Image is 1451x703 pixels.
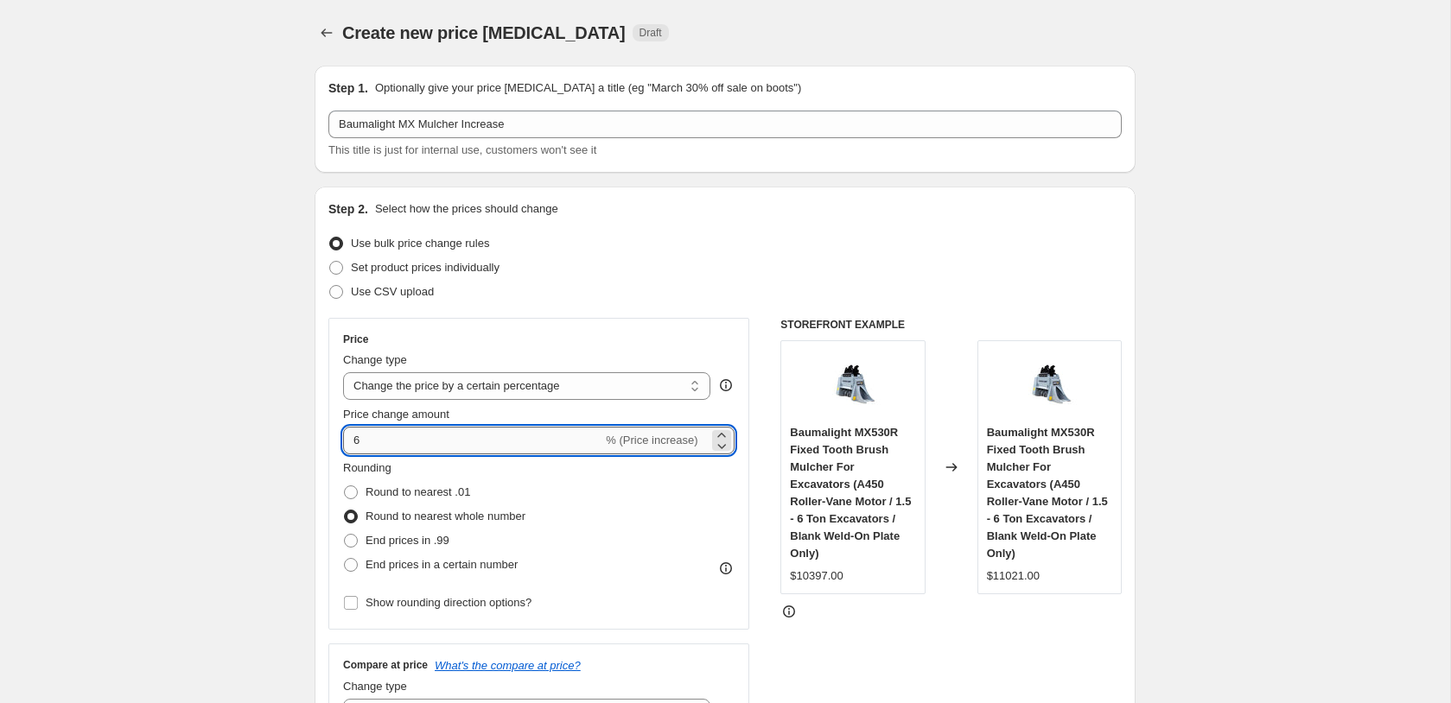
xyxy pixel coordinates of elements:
[366,510,525,522] span: Round to nearest whole number
[342,23,626,42] span: Create new price [MEDICAL_DATA]
[343,461,391,474] span: Rounding
[366,596,531,609] span: Show rounding direction options?
[343,408,449,421] span: Price change amount
[351,285,434,298] span: Use CSV upload
[366,558,518,571] span: End prices in a certain number
[328,143,596,156] span: This title is just for internal use, customers won't see it
[987,426,1108,560] span: Baumalight MX530R Fixed Tooth Brush Mulcher For Excavators (A450 Roller-Vane Motor / 1.5 - 6 Ton ...
[343,332,368,346] h3: Price
[366,485,470,498] span: Round to nearest .01
[717,377,735,394] div: help
[1015,350,1084,419] img: Baumalight-MX530R-equiped-with-root-rake_80x.webp
[606,434,697,446] span: % (Price increase)
[987,567,1040,585] div: $11021.00
[351,261,500,274] span: Set product prices individually
[640,26,662,40] span: Draft
[343,680,407,693] span: Change type
[780,318,1122,332] h6: STOREFRONT EXAMPLE
[790,567,843,585] div: $10397.00
[435,659,581,672] button: What's the compare at price?
[375,200,558,218] p: Select how the prices should change
[366,534,449,547] span: End prices in .99
[328,79,368,97] h2: Step 1.
[375,79,801,97] p: Optionally give your price [MEDICAL_DATA] a title (eg "March 30% off sale on boots")
[328,200,368,218] h2: Step 2.
[818,350,888,419] img: Baumalight-MX530R-equiped-with-root-rake_80x.webp
[343,427,602,454] input: -15
[351,237,489,250] span: Use bulk price change rules
[790,426,911,560] span: Baumalight MX530R Fixed Tooth Brush Mulcher For Excavators (A450 Roller-Vane Motor / 1.5 - 6 Ton ...
[315,21,339,45] button: Price change jobs
[343,353,407,366] span: Change type
[343,658,428,672] h3: Compare at price
[328,111,1122,138] input: 30% off holiday sale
